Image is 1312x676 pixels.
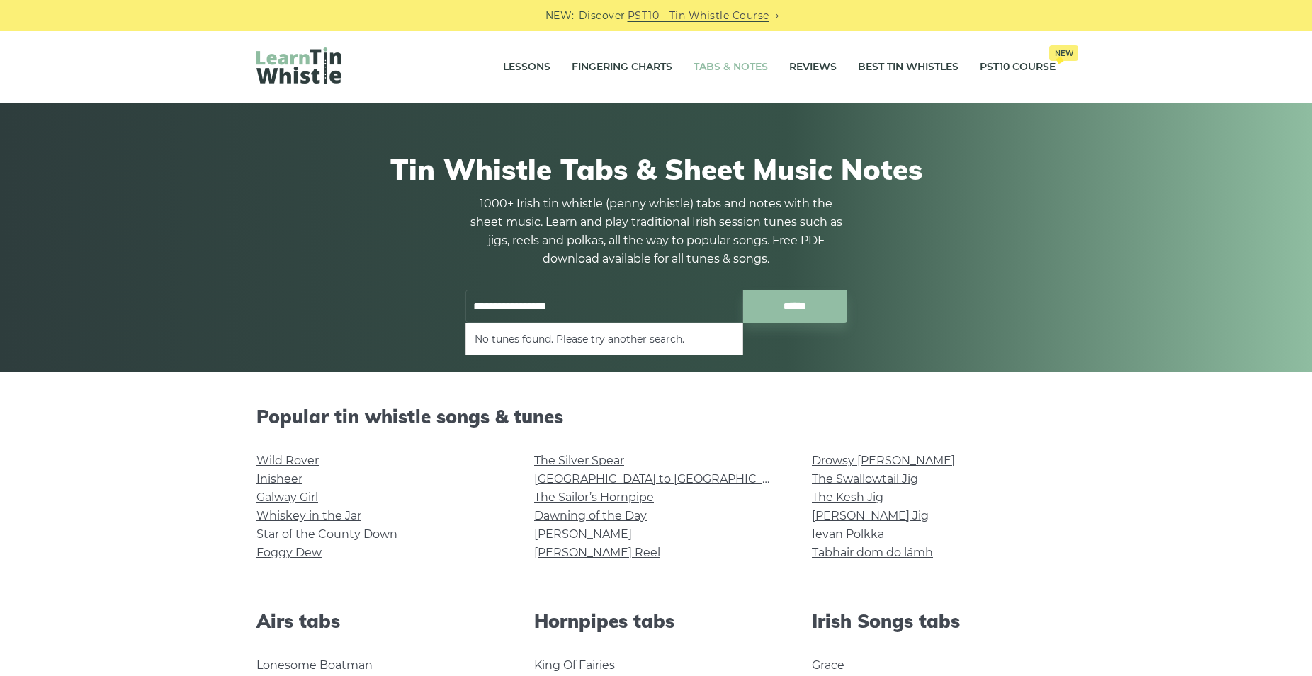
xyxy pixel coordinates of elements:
a: Tabhair dom do lámh [812,546,933,559]
a: The Kesh Jig [812,491,883,504]
a: PST10 CourseNew [980,50,1056,85]
li: No tunes found. Please try another search. [475,331,734,348]
a: [PERSON_NAME] Jig [812,509,929,522]
a: Grace [812,658,844,672]
a: Best Tin Whistles [858,50,958,85]
p: 1000+ Irish tin whistle (penny whistle) tabs and notes with the sheet music. Learn and play tradi... [465,195,847,268]
a: Whiskey in the Jar [256,509,361,522]
h2: Airs tabs [256,610,500,632]
a: [GEOGRAPHIC_DATA] to [GEOGRAPHIC_DATA] [534,472,796,486]
a: Tabs & Notes [694,50,768,85]
a: [PERSON_NAME] Reel [534,546,660,559]
a: The Sailor’s Hornpipe [534,491,654,504]
span: New [1049,45,1078,61]
a: Fingering Charts [572,50,672,85]
h1: Tin Whistle Tabs & Sheet Music Notes [256,152,1056,186]
a: Lonesome Boatman [256,658,373,672]
a: [PERSON_NAME] [534,527,632,541]
a: The Silver Spear [534,454,624,467]
a: Galway Girl [256,491,318,504]
a: Star of the County Down [256,527,397,541]
a: Wild Rover [256,454,319,467]
a: Ievan Polkka [812,527,884,541]
a: Reviews [789,50,837,85]
img: LearnTinWhistle.com [256,47,341,84]
a: The Swallowtail Jig [812,472,918,486]
h2: Irish Songs tabs [812,610,1056,632]
h2: Popular tin whistle songs & tunes [256,406,1056,428]
a: Drowsy [PERSON_NAME] [812,454,955,467]
h2: Hornpipes tabs [534,610,778,632]
a: King Of Fairies [534,658,615,672]
a: Lessons [503,50,550,85]
a: Foggy Dew [256,546,322,559]
a: Dawning of the Day [534,509,647,522]
a: Inisheer [256,472,302,486]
